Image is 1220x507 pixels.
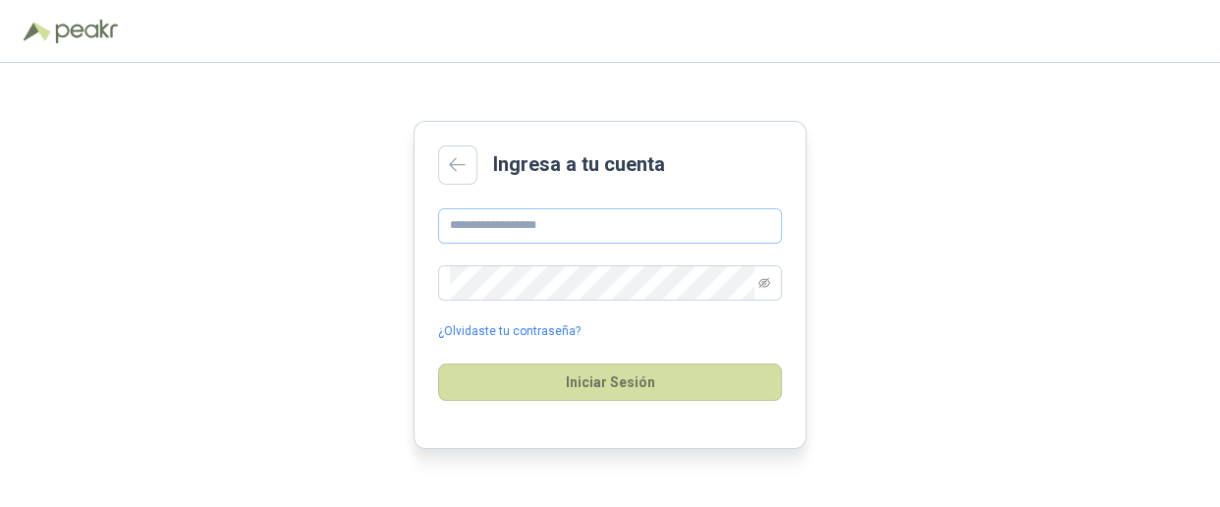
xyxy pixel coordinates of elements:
[438,364,782,401] button: Iniciar Sesión
[758,277,770,289] span: eye-invisible
[493,149,665,180] h2: Ingresa a tu cuenta
[24,22,51,41] img: Logo
[55,20,118,43] img: Peakr
[438,322,581,341] a: ¿Olvidaste tu contraseña?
